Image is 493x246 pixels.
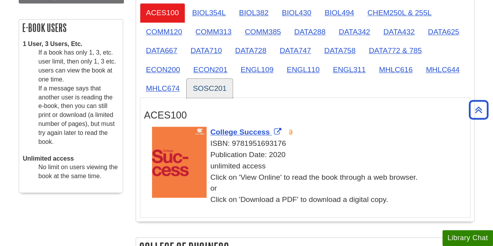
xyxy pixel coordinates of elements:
[23,154,119,163] dt: Unlimited access
[184,41,228,60] a: DATA710
[276,3,318,22] a: BIOL430
[327,60,372,79] a: ENGL311
[281,60,326,79] a: ENGL110
[318,41,362,60] a: DATA758
[39,48,119,146] dd: If a book has only 1, 3, etc. user limit, then only 1, 3 etc. users can view the book at one time...
[239,22,287,41] a: COMM385
[318,3,360,22] a: BIOL494
[234,60,279,79] a: ENGL109
[140,41,184,60] a: DATA667
[210,128,283,136] a: Link opens in new window
[186,3,232,22] a: BIOL354L
[152,127,207,197] img: Cover Art
[210,128,270,136] span: College Success
[140,79,186,98] a: MHLC674
[422,22,465,41] a: DATA625
[361,3,438,22] a: CHEM250L & 255L
[152,161,466,205] div: unlimited access Click on 'View Online' to read the book through a web browser. or Click on 'Down...
[23,40,119,49] dt: 1 User, 3 Users, Etc.
[442,230,493,246] button: Library Chat
[233,3,275,22] a: BIOL382
[274,41,317,60] a: DATA747
[189,22,238,41] a: COMM313
[144,110,466,121] h3: ACES100
[140,3,185,22] a: ACES100
[377,22,421,41] a: DATA432
[140,22,189,41] a: COMM120
[288,22,332,41] a: DATA288
[373,60,419,79] a: MHLC616
[140,60,186,79] a: ECON200
[152,149,466,161] div: Publication Date: 2020
[362,41,428,60] a: DATA772 & 785
[466,104,491,115] a: Back to Top
[332,22,376,41] a: DATA342
[187,79,233,98] a: SOSC201
[187,60,233,79] a: ECON201
[152,138,466,149] div: ISBN: 9781951693176
[288,129,294,135] img: Open Access
[420,60,466,79] a: MHLC644
[39,163,119,181] dd: No limit on users viewing the book at the same time.
[229,41,272,60] a: DATA728
[19,19,123,36] h2: E-book Users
